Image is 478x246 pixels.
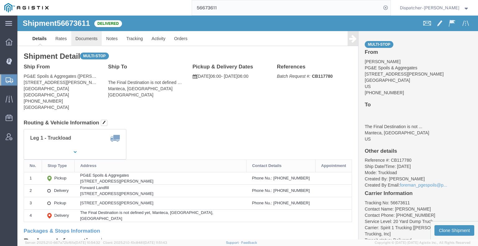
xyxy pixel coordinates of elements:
[375,240,471,245] span: Copyright © [DATE]-[DATE] Agistix Inc., All Rights Reserved
[400,4,470,12] button: Dispatcher - [PERSON_NAME]
[192,0,381,15] input: Search for shipment number, reference number
[400,4,459,11] span: Dispatcher - Cameron Bowman
[4,3,49,12] img: logo
[25,241,100,244] span: Server: 2025.21.0-667a72bf6fa
[241,241,257,244] a: Feedback
[75,241,100,244] span: [DATE] 10:54:32
[103,241,167,244] span: Client: 2025.21.0-f0c8481
[144,241,167,244] span: [DATE] 11:51:43
[226,241,241,244] a: Support
[17,16,478,239] iframe: FS Legacy Container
